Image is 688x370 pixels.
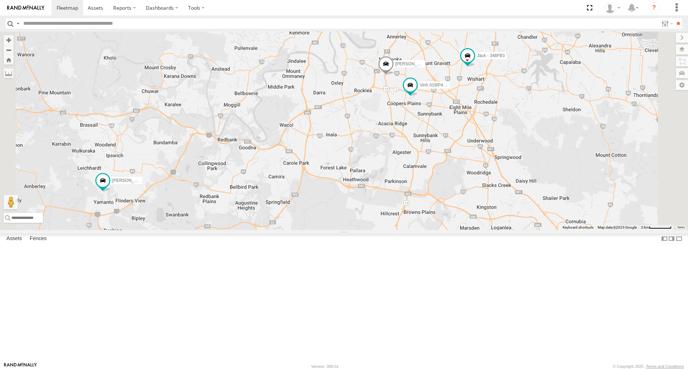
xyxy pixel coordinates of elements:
[3,234,25,244] label: Assets
[4,35,14,45] button: Zoom in
[659,18,674,29] label: Search Filter Options
[4,363,37,370] a: Visit our Website
[641,225,649,229] span: 2 km
[563,225,593,230] button: Keyboard shortcuts
[646,364,684,369] a: Terms and Conditions
[613,364,684,369] div: © Copyright 2025 -
[26,234,50,244] label: Fences
[112,178,181,183] span: [PERSON_NAME] B - Corolla Hatch
[7,5,44,10] img: rand-logo.svg
[395,61,448,66] span: [PERSON_NAME] - 017IP4
[4,55,14,65] button: Zoom Home
[477,53,505,58] span: Jack - 348FB3
[602,3,623,13] div: Marco DiBenedetto
[311,364,339,369] div: Version: 308.01
[598,225,637,229] span: Map data ©2025 Google
[677,226,685,229] a: Terms (opens in new tab)
[661,234,668,244] label: Dock Summary Table to the Left
[4,68,14,78] label: Measure
[420,83,457,88] span: Vinh 019IP4 - Hilux
[15,18,21,29] label: Search Query
[668,234,675,244] label: Dock Summary Table to the Right
[675,234,683,244] label: Hide Summary Table
[639,225,674,230] button: Map Scale: 2 km per 59 pixels
[4,45,14,55] button: Zoom out
[4,195,18,209] button: Drag Pegman onto the map to open Street View
[676,80,688,90] label: Map Settings
[648,2,660,14] i: ?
